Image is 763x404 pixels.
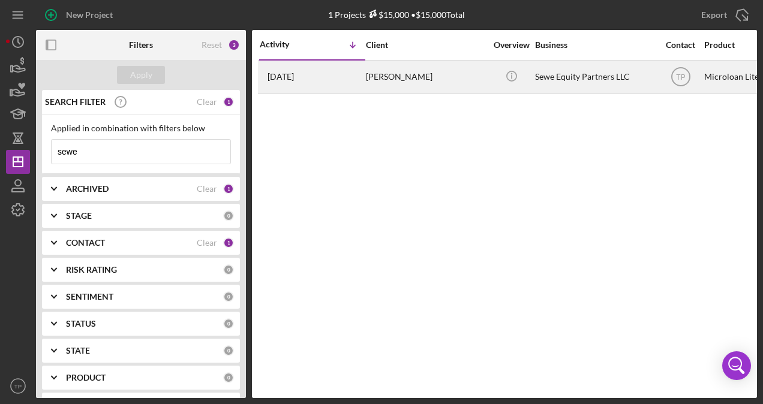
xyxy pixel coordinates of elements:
div: 0 [223,210,234,221]
b: STATUS [66,319,96,328]
div: Business [535,40,655,50]
button: New Project [36,3,125,27]
div: Clear [197,184,217,194]
time: 2025-09-19 00:30 [268,72,294,82]
div: Clear [197,238,217,248]
div: 0 [223,345,234,356]
div: Overview [489,40,534,50]
button: Apply [117,66,165,84]
div: 0 [223,264,234,275]
div: 1 Projects • $15,000 Total [328,10,465,20]
b: Filters [129,40,153,50]
b: CONTACT [66,238,105,248]
div: New Project [66,3,113,27]
b: ARCHIVED [66,184,109,194]
div: Clear [197,97,217,107]
div: 0 [223,291,234,302]
button: TP [6,374,30,398]
div: 0 [223,372,234,383]
b: RISK RATING [66,265,117,275]
div: Apply [130,66,152,84]
div: Client [366,40,486,50]
b: PRODUCT [66,373,106,382]
div: 0 [223,318,234,329]
b: SEARCH FILTER [45,97,106,107]
button: Export [689,3,757,27]
div: Contact [658,40,703,50]
div: 1 [223,183,234,194]
div: 1 [223,97,234,107]
b: SENTIMENT [66,292,113,302]
div: Sewe Equity Partners LLC [535,61,655,93]
text: TP [676,73,685,82]
div: 1 [223,237,234,248]
div: Reset [202,40,222,50]
div: Applied in combination with filters below [51,123,231,133]
div: Open Intercom Messenger [722,351,751,380]
div: $15,000 [366,10,409,20]
b: STAGE [66,211,92,221]
div: 3 [228,39,240,51]
text: TP [14,383,22,390]
div: Export [701,3,727,27]
div: [PERSON_NAME] [366,61,486,93]
b: STATE [66,346,90,355]
div: Activity [260,40,313,49]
